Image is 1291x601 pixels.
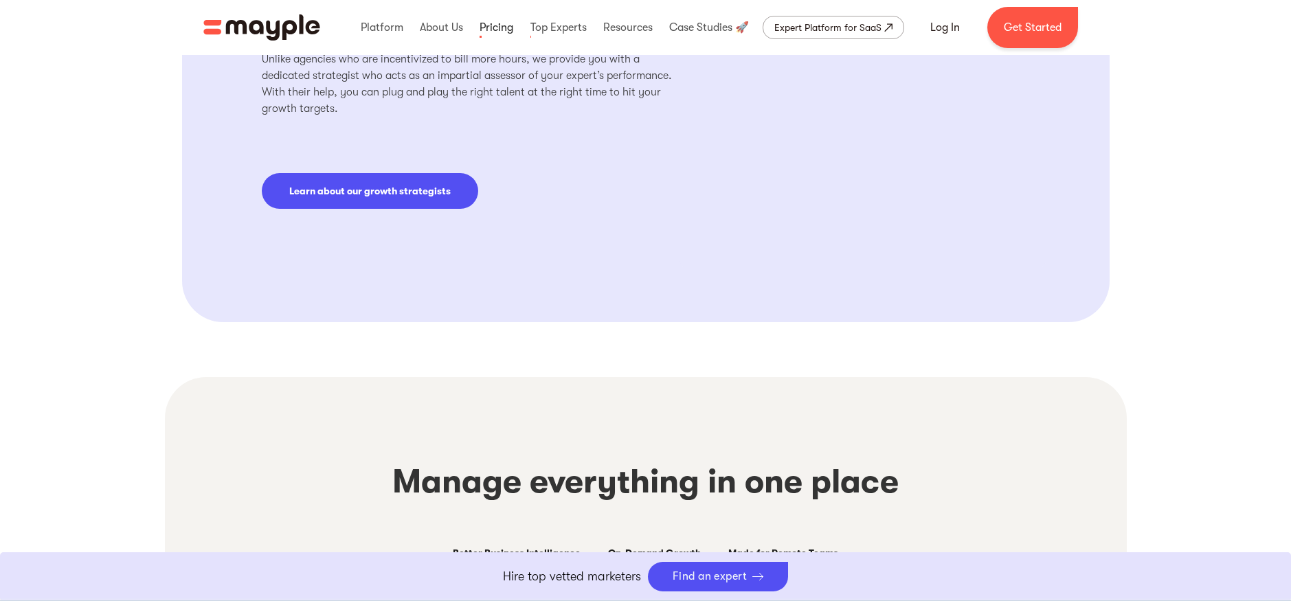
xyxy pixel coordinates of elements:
[608,545,701,561] div: On-Demand Growth
[774,19,882,36] div: Expert Platform for SaaS
[357,5,407,49] div: Platform
[262,51,680,117] p: Unlike agencies who are incentivized to bill more hours, we provide you with a dedicated strategi...
[203,14,320,41] a: home
[763,16,904,39] a: Expert Platform for SaaS
[728,545,838,561] div: Made for Remote Teams
[234,460,1058,504] h3: Manage everything in one place
[914,11,976,44] a: Log In
[416,5,467,49] div: About Us
[987,7,1078,48] a: Get Started
[503,567,641,586] p: Hire top vetted marketers
[262,173,478,209] a: Learn about our growth strategists
[673,570,748,583] div: Find an expert
[600,5,656,49] div: Resources
[527,5,590,49] div: Top Experts
[1222,535,1291,601] iframe: Chat Widget
[453,547,581,558] strong: Better Business Intelligence
[476,5,517,49] div: Pricing
[203,14,320,41] img: Mayple logo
